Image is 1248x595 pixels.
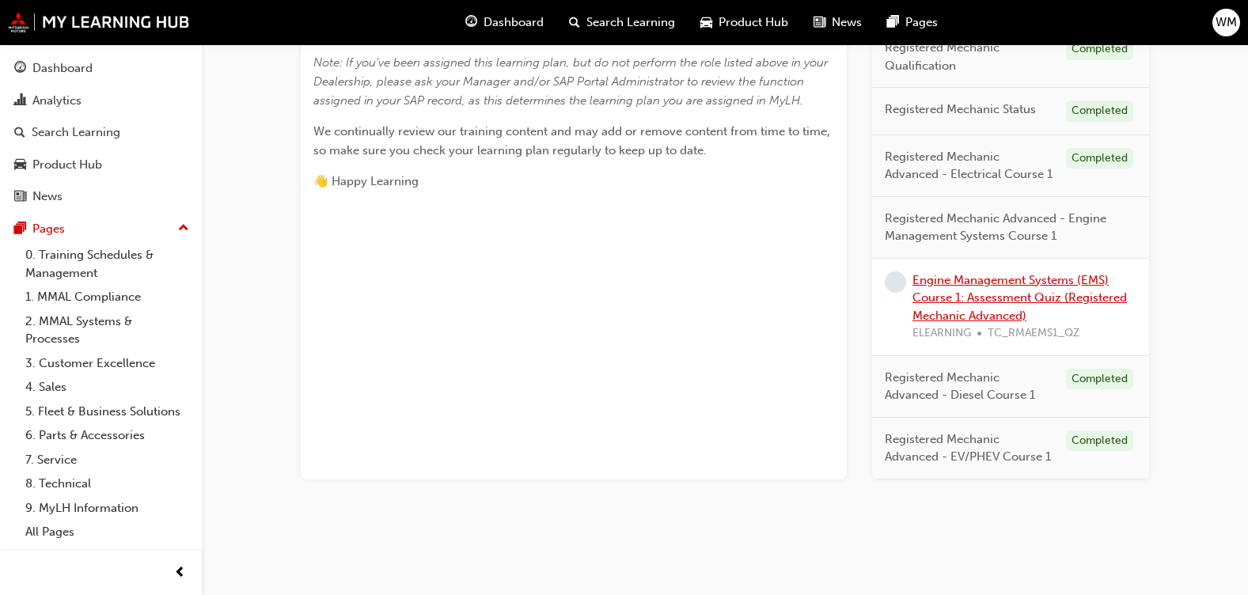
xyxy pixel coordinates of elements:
[178,218,189,239] span: up-icon
[19,496,195,521] a: 9. MyLH Information
[32,156,102,174] div: Product Hub
[885,148,1053,184] span: Registered Mechanic Advanced - Electrical Course 1
[14,62,26,76] span: guage-icon
[313,55,831,108] span: Note: If you've been assigned this learning plan, but do not perform the role listed above in you...
[6,182,195,211] a: News
[32,220,65,238] div: Pages
[1216,13,1237,32] span: WM
[569,13,580,32] span: search-icon
[19,309,195,351] a: 2. MMAL Systems & Processes
[885,271,906,293] span: learningRecordVerb_NONE-icon
[1066,100,1133,122] div: Completed
[14,190,26,204] span: news-icon
[19,520,195,544] a: All Pages
[465,13,477,32] span: guage-icon
[32,92,82,110] div: Analytics
[885,430,1053,466] span: Registered Mechanic Advanced - EV/PHEV Course 1
[1212,9,1240,36] button: WM
[32,123,120,142] div: Search Learning
[313,124,833,157] span: We continually review our training content and may add or remove content from time to time, so ma...
[1066,430,1133,452] div: Completed
[874,6,950,39] a: pages-iconPages
[453,6,556,39] a: guage-iconDashboard
[8,12,190,32] img: mmal
[32,59,93,78] div: Dashboard
[19,423,195,448] a: 6. Parts & Accessories
[32,188,63,206] div: News
[885,39,1053,74] span: Registered Mechanic Qualification
[586,13,675,32] span: Search Learning
[6,214,195,244] button: Pages
[719,13,788,32] span: Product Hub
[14,94,26,108] span: chart-icon
[832,13,862,32] span: News
[14,222,26,237] span: pages-icon
[814,13,825,32] span: news-icon
[885,210,1124,245] span: Registered Mechanic Advanced - Engine Management Systems Course 1
[885,369,1053,404] span: Registered Mechanic Advanced - Diesel Course 1
[6,150,195,180] a: Product Hub
[6,51,195,214] button: DashboardAnalyticsSearch LearningProduct HubNews
[905,13,938,32] span: Pages
[912,324,971,343] span: ELEARNING
[19,448,195,472] a: 7. Service
[801,6,874,39] a: news-iconNews
[14,158,26,172] span: car-icon
[885,100,1036,119] span: Registered Mechanic Status
[19,351,195,376] a: 3. Customer Excellence
[19,243,195,285] a: 0. Training Schedules & Management
[19,400,195,424] a: 5. Fleet & Business Solutions
[1066,148,1133,169] div: Completed
[19,285,195,309] a: 1. MMAL Compliance
[6,118,195,147] a: Search Learning
[19,375,195,400] a: 4. Sales
[887,13,899,32] span: pages-icon
[688,6,801,39] a: car-iconProduct Hub
[700,13,712,32] span: car-icon
[14,126,25,140] span: search-icon
[174,563,186,583] span: prev-icon
[19,472,195,496] a: 8. Technical
[1066,39,1133,60] div: Completed
[988,324,1079,343] span: TC_RMAEMS1_QZ
[6,54,195,83] a: Dashboard
[912,273,1127,323] a: Engine Management Systems (EMS) Course 1: Assessment Quiz (Registered Mechanic Advanced)
[556,6,688,39] a: search-iconSearch Learning
[484,13,544,32] span: Dashboard
[313,174,419,188] span: 👋 Happy Learning
[1066,369,1133,390] div: Completed
[6,86,195,116] a: Analytics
